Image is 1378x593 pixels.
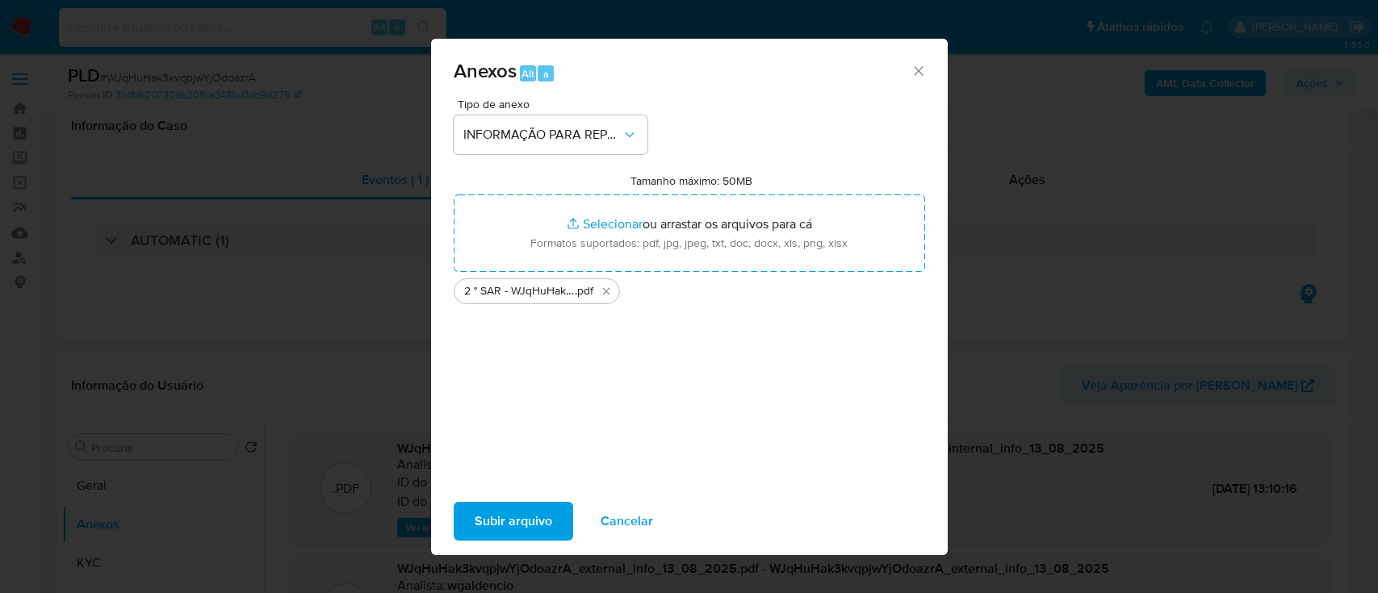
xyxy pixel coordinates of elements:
[458,98,651,110] span: Tipo de anexo
[454,502,573,541] button: Subir arquivo
[630,173,752,188] label: Tamanho máximo: 50MB
[521,66,534,81] span: Alt
[911,63,925,77] button: Fechar
[597,282,616,301] button: Excluir 2 ° SAR - WJqHuHak3kvqpjwYjOdoazrA - CNPJ 36126265000188 - C DE L VEIGA PRODUTOS HOSPITAL...
[575,283,593,299] span: .pdf
[580,502,674,541] button: Cancelar
[463,127,622,143] span: INFORMAÇÃO PARA REPORTE - COAF
[475,503,552,539] span: Subir arquivo
[601,503,653,539] span: Cancelar
[454,56,517,85] span: Anexos
[454,115,647,154] button: INFORMAÇÃO PARA REPORTE - COAF
[543,66,549,81] span: a
[464,283,575,299] span: 2 ° SAR - WJqHuHak3kvqpjwYjOdoazrA - CNPJ 36126265000188 - C DE L VEIGA PRODUTOS HOSPITALARES E O...
[454,272,925,304] ul: Arquivos selecionados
